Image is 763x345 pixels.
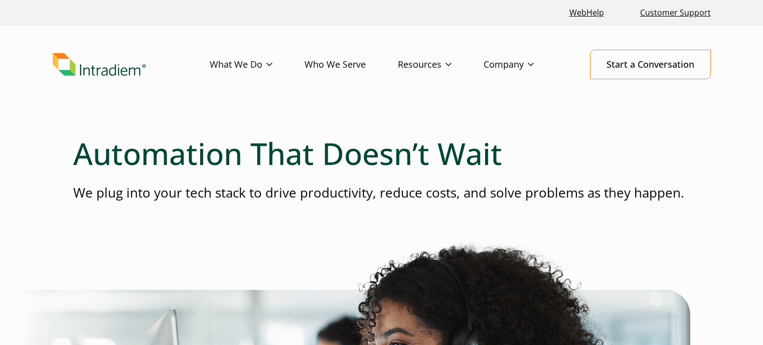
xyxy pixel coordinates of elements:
[73,135,690,171] h1: Automation That Doesn’t Wait
[590,50,711,79] a: Start a Conversation
[73,184,690,202] p: We plug into your tech stack to drive productivity, reduce costs, and solve problems as they happen.
[398,50,484,79] a: Resources
[636,2,715,24] a: Customer Support
[53,53,146,76] img: Intradiem
[565,2,608,24] a: Link opens in a new window
[304,50,398,79] a: Who We Serve
[210,50,304,79] a: What We Do
[484,50,566,79] a: Company
[53,53,210,76] a: Link to homepage of Intradiem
